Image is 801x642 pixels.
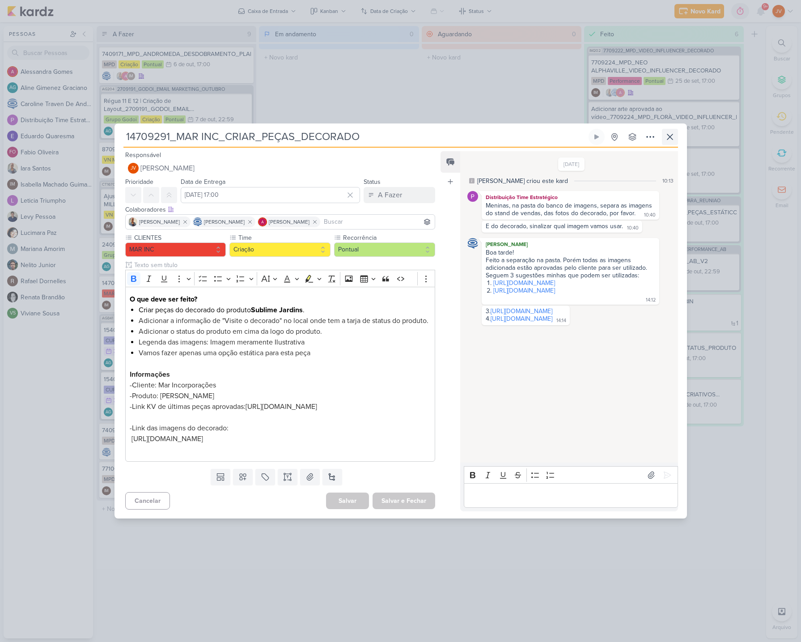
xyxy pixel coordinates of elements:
[123,129,587,145] input: Kard Sem Título
[125,492,170,510] button: Cancelar
[477,176,568,186] div: [PERSON_NAME] criou este kard
[342,233,435,242] label: Recorrência
[181,178,225,186] label: Data de Entrega
[133,233,226,242] label: CLIENTES
[237,233,331,242] label: Time
[486,307,566,315] div: 3.
[269,218,309,226] span: [PERSON_NAME]
[486,249,655,256] div: Boa tarde!
[139,338,305,347] span: Legenda das imagens: Imagem meramente Ilustrativa
[486,272,655,279] div: Seguem 3 sugestões minhas que podem ser utilizadas:
[627,225,639,232] div: 10:40
[493,287,555,294] a: [URL][DOMAIN_NAME]
[128,217,137,226] img: Iara Santos
[131,166,136,171] p: JV
[486,315,552,323] div: 4.
[139,305,430,315] li: Criar peças do decorado do produto .
[125,270,436,287] div: Editor toolbar
[130,402,246,411] span: -Link KV de últimas peças aprovadas:
[556,317,566,324] div: 14:14
[193,217,202,226] img: Caroline Traven De Andrade
[130,370,170,379] strong: Informações
[646,297,656,304] div: 14:12
[483,193,657,202] div: Distribuição Time Estratégico
[131,434,203,443] a: [URL][DOMAIN_NAME]
[139,218,180,226] span: [PERSON_NAME]
[125,178,153,186] label: Prioridade
[486,202,654,217] div: Meninas, na pasta do banco de imagens, separa as imagens do stand de vendas, das fotos do decorad...
[139,327,322,336] span: Adicionar o status do produto em cima da logo do produto.
[464,466,678,484] div: Editor toolbar
[364,187,435,203] button: A Fazer
[486,256,655,272] div: Feito a separação na pasta. Porém todas as imagens adicionada estão aprovadas pelo cliente para s...
[132,260,436,270] input: Texto sem título
[140,163,195,174] span: [PERSON_NAME]
[139,316,428,325] span: Adicionar a informação de "Visite o decorado" no local onde tem a tarja de status do produto.
[662,177,674,185] div: 10:13
[229,242,331,257] button: Criação
[128,163,139,174] div: Joney Viana
[491,307,552,315] a: [URL][DOMAIN_NAME]
[483,240,657,249] div: [PERSON_NAME]
[493,279,555,287] a: [URL][DOMAIN_NAME]
[181,187,360,203] input: Select a date
[130,381,216,390] span: -Cliente: Mar Incorporações
[644,212,656,219] div: 10:40
[334,242,435,257] button: Pontual
[258,217,267,226] img: Alessandra Gomes
[464,483,678,508] div: Editor editing area: main
[322,217,433,227] input: Buscar
[467,238,478,249] img: Caroline Traven De Andrade
[364,178,381,186] label: Status
[139,349,310,357] span: Vamos fazer apenas uma opção estática para esta peça
[593,133,600,140] div: Ligar relógio
[125,242,226,257] button: MAR INC
[251,306,303,315] strong: Sublime Jardins
[378,190,402,200] div: A Fazer
[125,287,436,462] div: Editor editing area: main
[204,218,245,226] span: [PERSON_NAME]
[125,205,436,214] div: Colaboradores
[125,160,436,176] button: JV [PERSON_NAME]
[486,222,623,230] div: E do decorado, sinalizar qual imagem vamos usar.
[130,424,229,433] span: -Link das imagens do decorado:
[130,391,214,400] span: -Produto: [PERSON_NAME]
[130,295,197,304] strong: O que deve ser feito?
[467,191,478,202] img: Distribuição Time Estratégico
[246,402,317,411] a: [URL][DOMAIN_NAME]
[125,151,161,159] label: Responsável
[491,315,552,323] a: [URL][DOMAIN_NAME]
